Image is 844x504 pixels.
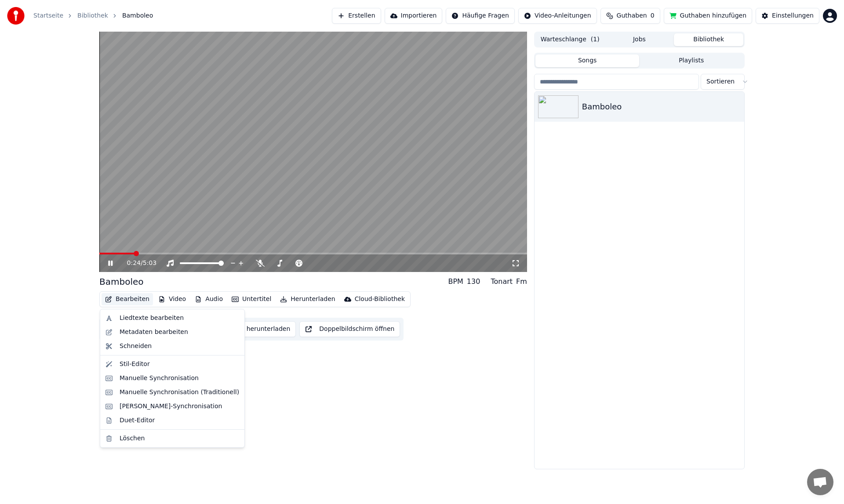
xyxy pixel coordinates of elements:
button: Häufige Fragen [446,8,515,24]
button: Untertitel [228,293,275,305]
div: Löschen [120,434,145,443]
div: Duet-Editor [120,416,155,425]
a: Startseite [33,11,63,20]
span: ( 1 ) [591,35,600,44]
div: Metadaten bearbeiten [120,328,188,337]
span: Sortieren [706,77,735,86]
div: Tonart [491,276,513,287]
button: Playlists [639,54,743,67]
button: Doppelbildschirm öffnen [299,321,400,337]
div: Bamboleo [582,101,741,113]
div: Cloud-Bibliothek [355,295,405,304]
button: Audio [191,293,226,305]
div: Einstellungen [772,11,814,20]
button: Video-Anleitungen [518,8,597,24]
nav: breadcrumb [33,11,153,20]
div: 130 [467,276,480,287]
button: Erstellen [332,8,381,24]
div: Liedtexte bearbeiten [120,314,184,323]
span: 0 [651,11,655,20]
button: Bibliothek [674,33,743,46]
button: Guthaben hinzufügen [664,8,753,24]
a: Bibliothek [77,11,108,20]
button: Warteschlange [535,33,605,46]
div: Manuelle Synchronisation (Traditionell) [120,388,239,397]
button: Importieren [385,8,443,24]
span: Bamboleo [122,11,153,20]
div: Chat öffnen [807,469,833,495]
div: / [127,259,148,268]
div: Stil-Editor [120,360,150,369]
button: Songs [535,54,640,67]
button: Einstellungen [756,8,819,24]
button: Video herunterladen [211,321,296,337]
div: [PERSON_NAME]-Synchronisation [120,402,222,411]
div: Manuelle Synchronisation [120,374,199,383]
button: Bearbeiten [102,293,153,305]
span: 5:03 [143,259,156,268]
div: Fm [516,276,527,287]
span: 0:24 [127,259,141,268]
div: BPM [448,276,463,287]
span: Guthaben [617,11,647,20]
div: Schneiden [120,342,152,351]
button: Jobs [605,33,674,46]
button: Guthaben0 [600,8,660,24]
button: Herunterladen [276,293,338,305]
div: Bamboleo [99,276,144,288]
img: youka [7,7,25,25]
button: Video [155,293,189,305]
